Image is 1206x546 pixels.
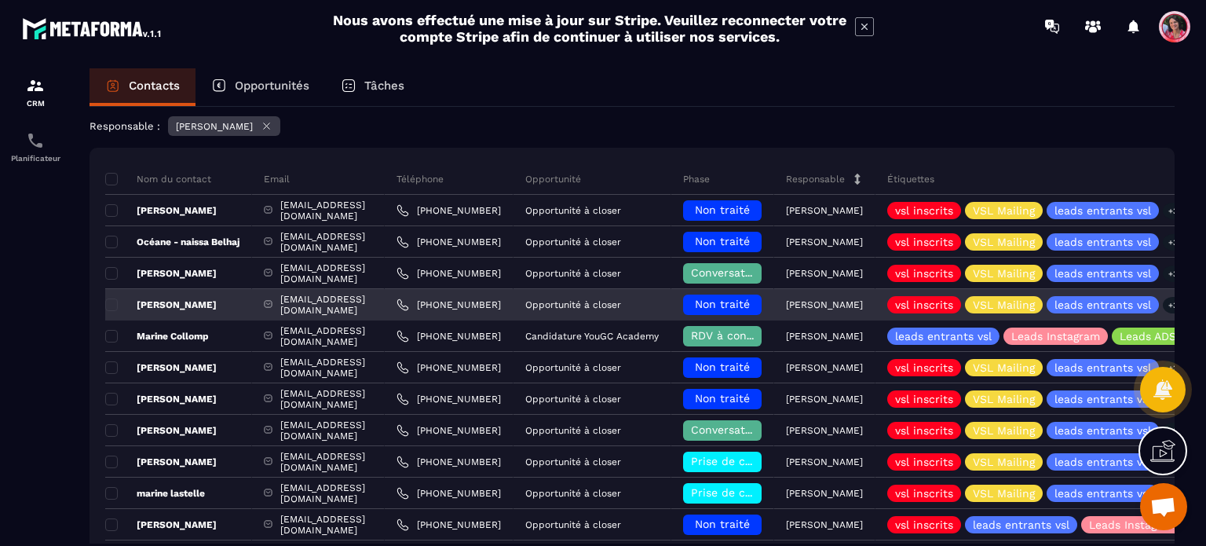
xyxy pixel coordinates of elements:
a: [PHONE_NUMBER] [397,424,501,437]
p: [PERSON_NAME] [786,394,863,405]
p: Opportunité à closer [525,205,621,216]
span: Prise de contact effectuée [691,455,836,467]
span: Conversation en cours [691,423,813,436]
a: schedulerschedulerPlanificateur [4,119,67,174]
p: +3 [1163,266,1183,282]
p: Contacts [129,79,180,93]
p: vsl inscrits [895,519,953,530]
span: Non traité [695,203,750,216]
p: Opportunité à closer [525,236,621,247]
p: [PERSON_NAME] [786,268,863,279]
p: VSL Mailing [973,205,1035,216]
a: [PHONE_NUMBER] [397,361,501,374]
a: Contacts [90,68,196,106]
p: Opportunité à closer [525,394,621,405]
p: [PERSON_NAME] [786,519,863,530]
p: leads entrants vsl [1054,299,1151,310]
p: Opportunité à closer [525,268,621,279]
p: Leads ADS [1120,331,1176,342]
p: VSL Mailing [973,425,1035,436]
p: Leads Instagram [1011,331,1100,342]
p: leads entrants vsl [1054,268,1151,279]
p: Marine Collomp [105,330,209,343]
p: leads entrants vsl [1054,205,1151,216]
a: [PHONE_NUMBER] [397,267,501,280]
p: [PERSON_NAME] [105,299,217,311]
p: vsl inscrits [895,425,953,436]
a: [PHONE_NUMBER] [397,236,501,248]
p: Étiquettes [887,173,934,185]
p: leads entrants vsl [895,331,992,342]
p: vsl inscrits [895,268,953,279]
p: [PERSON_NAME] [105,424,217,437]
p: Responsable : [90,120,160,132]
p: vsl inscrits [895,236,953,247]
a: [PHONE_NUMBER] [397,204,501,217]
p: [PERSON_NAME] [786,236,863,247]
p: Opportunité [525,173,581,185]
p: leads entrants vsl [1054,236,1151,247]
p: Tâches [364,79,404,93]
p: Nom du contact [105,173,211,185]
img: scheduler [26,131,45,150]
p: Opportunité à closer [525,425,621,436]
img: formation [26,76,45,95]
h2: Nous avons effectué une mise à jour sur Stripe. Veuillez reconnecter votre compte Stripe afin de ... [332,12,847,45]
p: VSL Mailing [973,268,1035,279]
p: leads entrants vsl [1054,425,1151,436]
p: vsl inscrits [895,299,953,310]
p: VSL Mailing [973,488,1035,499]
p: vsl inscrits [895,394,953,405]
a: [PHONE_NUMBER] [397,519,501,531]
span: Non traité [695,298,750,310]
p: leads entrants vsl [973,519,1069,530]
p: Phase [683,173,710,185]
a: [PHONE_NUMBER] [397,393,501,405]
p: Email [264,173,290,185]
p: CRM [4,99,67,108]
p: [PERSON_NAME] [105,456,217,468]
p: VSL Mailing [973,236,1035,247]
span: Non traité [695,518,750,530]
p: [PERSON_NAME] [786,362,863,373]
p: vsl inscrits [895,456,953,467]
a: formationformationCRM [4,64,67,119]
p: leads entrants vsl [1054,394,1151,405]
p: [PERSON_NAME] [786,205,863,216]
span: RDV à confimer ❓ [691,329,792,342]
p: [PERSON_NAME] [786,299,863,310]
p: Opportunité à closer [525,362,621,373]
p: [PERSON_NAME] [105,361,217,374]
p: Opportunité à closer [525,488,621,499]
p: Océane - naissa Belhaj [105,236,239,248]
p: Opportunités [235,79,309,93]
p: [PERSON_NAME] [786,488,863,499]
p: vsl inscrits [895,205,953,216]
a: [PHONE_NUMBER] [397,487,501,500]
div: Ouvrir le chat [1140,483,1187,530]
p: leads entrants vsl [1054,362,1151,373]
p: VSL Mailing [973,362,1035,373]
p: marine lastelle [105,487,205,500]
p: +3 [1163,234,1183,251]
p: Téléphone [397,173,444,185]
span: Non traité [695,361,750,373]
p: [PERSON_NAME] [176,121,253,132]
a: Opportunités [196,68,325,106]
p: [PERSON_NAME] [105,267,217,280]
p: [PERSON_NAME] [786,456,863,467]
p: VSL Mailing [973,394,1035,405]
img: logo [22,14,163,42]
p: leads entrants vsl [1054,488,1151,499]
p: Planificateur [4,154,67,163]
p: Opportunité à closer [525,519,621,530]
p: [PERSON_NAME] [105,519,217,531]
p: [PERSON_NAME] [786,331,863,342]
span: Non traité [695,235,750,247]
span: Conversation en cours [691,266,813,279]
a: [PHONE_NUMBER] [397,330,501,343]
a: [PHONE_NUMBER] [397,299,501,311]
p: Leads Instagram [1089,519,1178,530]
span: Prise de contact effectuée [691,486,836,499]
a: Tâches [325,68,420,106]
